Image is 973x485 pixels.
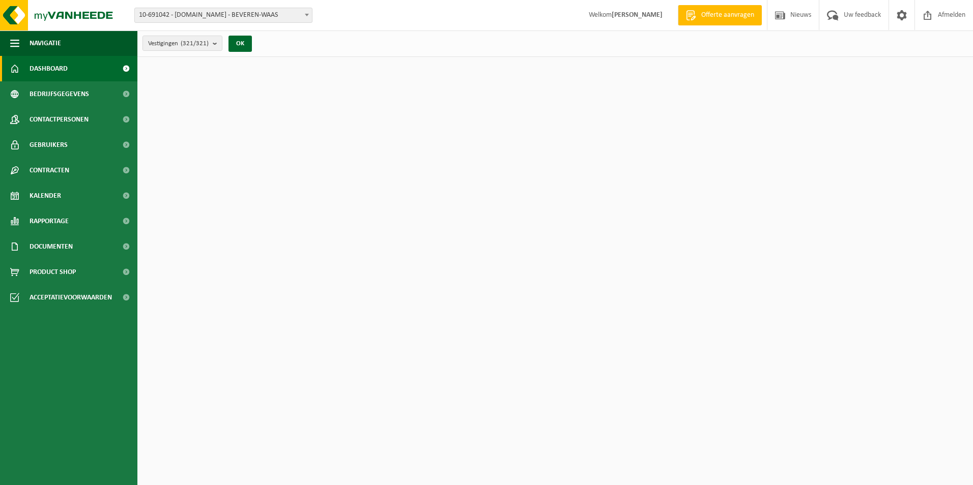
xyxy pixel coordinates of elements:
span: Vestigingen [148,36,209,51]
span: Bedrijfsgegevens [30,81,89,107]
span: Kalender [30,183,61,208]
span: Contactpersonen [30,107,89,132]
span: Dashboard [30,56,68,81]
span: Acceptatievoorwaarden [30,285,112,310]
button: Vestigingen(321/321) [142,36,222,51]
count: (321/321) [181,40,209,47]
span: Rapportage [30,208,69,234]
strong: [PERSON_NAME] [612,11,663,19]
span: Navigatie [30,31,61,56]
span: Offerte aanvragen [699,10,757,20]
span: Documenten [30,234,73,259]
button: OK [228,36,252,52]
a: Offerte aanvragen [678,5,762,25]
span: Product Shop [30,259,76,285]
span: 10-691042 - LAMMERTYN.NET - BEVEREN-WAAS [135,8,312,22]
span: Contracten [30,158,69,183]
span: Gebruikers [30,132,68,158]
span: 10-691042 - LAMMERTYN.NET - BEVEREN-WAAS [134,8,312,23]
